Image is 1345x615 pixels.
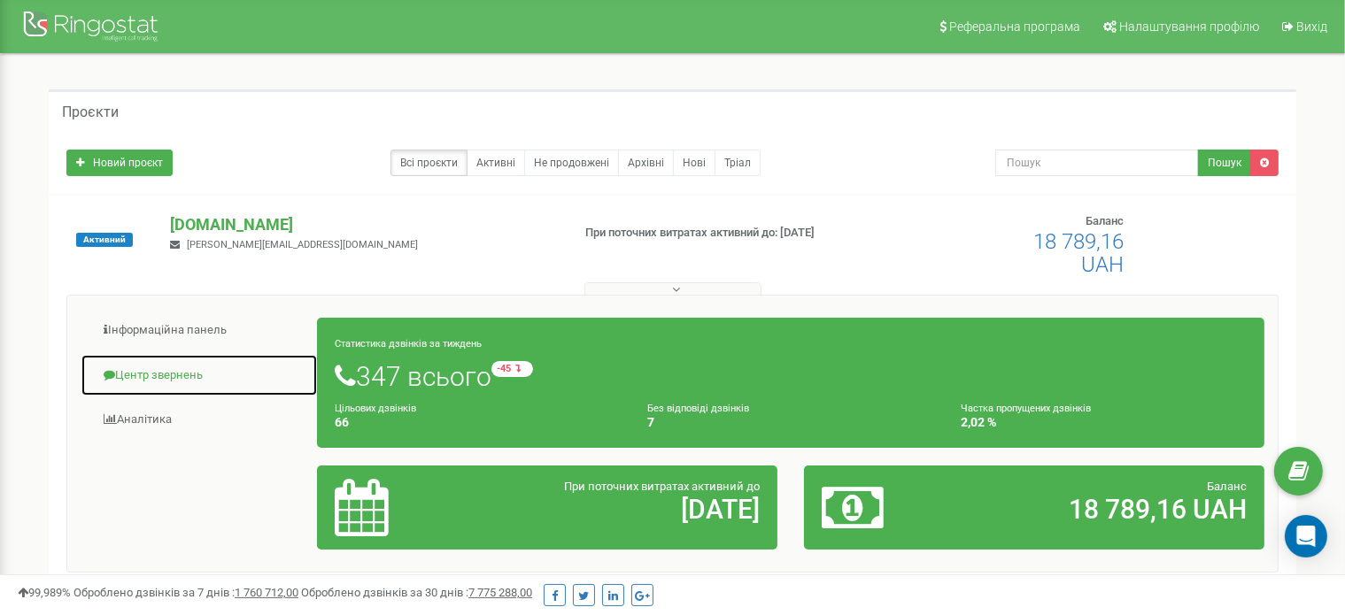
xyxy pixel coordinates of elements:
a: Всі проєкти [390,150,468,176]
small: Частка пропущених дзвінків [961,403,1091,414]
span: 99,989% [18,586,71,599]
div: Open Intercom Messenger [1285,515,1327,557]
small: -45 [491,361,533,377]
small: Статистика дзвінків за тиждень [335,338,482,350]
h2: 18 789,16 UAH [972,495,1247,524]
span: Активний [76,233,133,247]
a: Тріал [715,150,761,176]
p: При поточних витратах активний до: [DATE] [585,225,869,242]
h4: 66 [335,416,621,429]
span: Налаштування профілю [1119,19,1259,34]
u: 1 760 712,00 [235,586,298,599]
a: Не продовжені [524,150,619,176]
span: Оброблено дзвінків за 30 днів : [301,586,532,599]
a: Новий проєкт [66,150,173,176]
h1: 347 всього [335,361,1247,391]
button: Пошук [1198,150,1251,176]
h5: Проєкти [62,104,119,120]
u: 7 775 288,00 [468,586,532,599]
span: Баланс [1086,214,1124,227]
a: Активні [467,150,525,176]
span: При поточних витратах активний до [564,480,760,493]
h4: 7 [648,416,934,429]
span: Вихід [1296,19,1327,34]
h4: 2,02 % [961,416,1247,429]
small: Без відповіді дзвінків [648,403,750,414]
span: Баланс [1207,480,1247,493]
a: Архівні [618,150,674,176]
h2: [DATE] [485,495,760,524]
a: Інформаційна панель [81,309,318,352]
a: Нові [673,150,715,176]
span: 18 789,16 UAH [1033,229,1124,277]
small: Цільових дзвінків [335,403,416,414]
a: Аналiтика [81,398,318,442]
span: [PERSON_NAME][EMAIL_ADDRESS][DOMAIN_NAME] [187,239,418,250]
a: Центр звернень [81,354,318,397]
p: [DOMAIN_NAME] [170,213,556,236]
input: Пошук [995,150,1199,176]
span: Реферальна програма [949,19,1080,34]
span: Оброблено дзвінків за 7 днів : [73,586,298,599]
